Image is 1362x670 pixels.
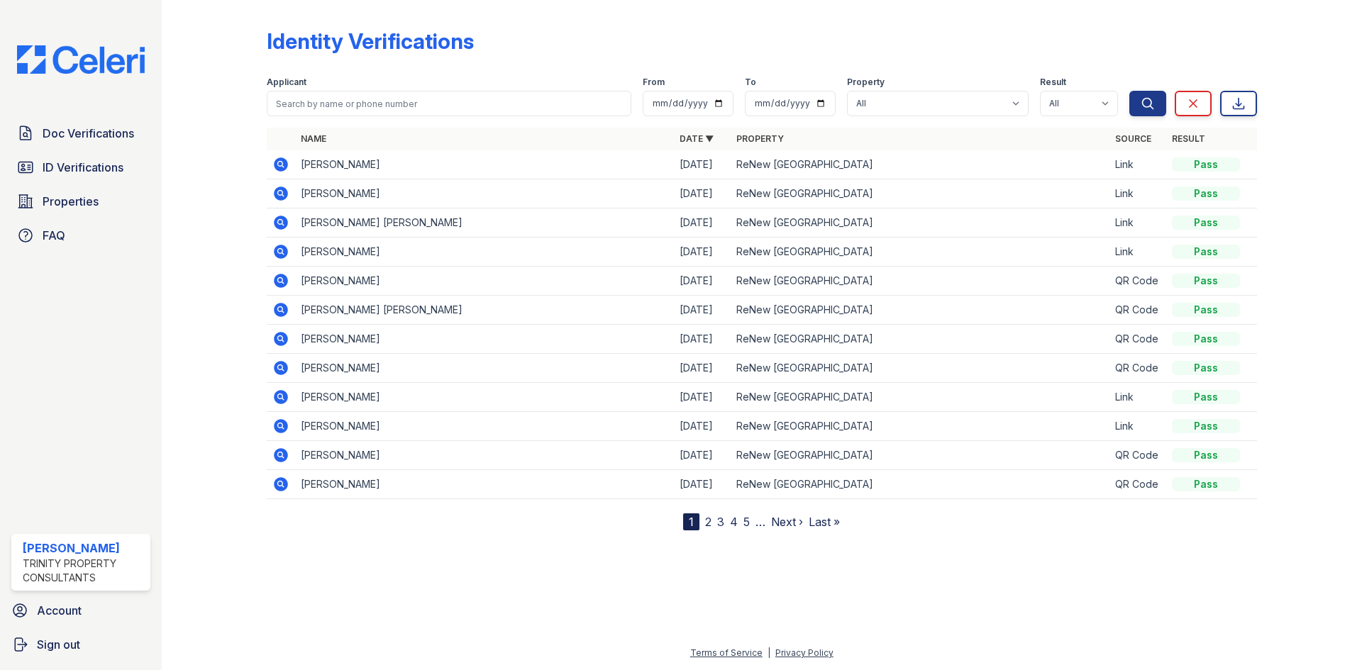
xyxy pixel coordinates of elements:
td: ReNew [GEOGRAPHIC_DATA] [731,267,1109,296]
td: ReNew [GEOGRAPHIC_DATA] [731,325,1109,354]
td: ReNew [GEOGRAPHIC_DATA] [731,412,1109,441]
a: Doc Verifications [11,119,150,147]
td: [DATE] [674,383,731,412]
div: Pass [1172,419,1240,433]
label: Applicant [267,77,306,88]
div: Pass [1172,390,1240,404]
td: [PERSON_NAME] [PERSON_NAME] [295,296,674,325]
td: [DATE] [674,441,731,470]
a: Sign out [6,630,156,659]
td: [DATE] [674,208,731,238]
td: ReNew [GEOGRAPHIC_DATA] [731,354,1109,383]
td: [DATE] [674,412,731,441]
img: CE_Logo_Blue-a8612792a0a2168367f1c8372b55b34899dd931a85d93a1a3d3e32e68fde9ad4.png [6,45,156,74]
div: [PERSON_NAME] [23,540,145,557]
a: ID Verifications [11,153,150,182]
div: Pass [1172,245,1240,259]
span: Properties [43,193,99,210]
a: Result [1172,133,1205,144]
span: Doc Verifications [43,125,134,142]
div: Pass [1172,332,1240,346]
a: Privacy Policy [775,647,834,658]
td: [PERSON_NAME] [295,412,674,441]
a: Name [301,133,326,144]
td: ReNew [GEOGRAPHIC_DATA] [731,470,1109,499]
td: [PERSON_NAME] [295,267,674,296]
div: Pass [1172,361,1240,375]
label: To [745,77,756,88]
a: 4 [730,515,738,529]
a: Last » [809,515,840,529]
div: Pass [1172,303,1240,317]
a: Property [736,133,784,144]
span: Sign out [37,636,80,653]
span: Account [37,602,82,619]
div: Pass [1172,448,1240,462]
td: Link [1109,412,1166,441]
td: ReNew [GEOGRAPHIC_DATA] [731,238,1109,267]
div: Pass [1172,216,1240,230]
td: Link [1109,179,1166,208]
a: Date ▼ [680,133,714,144]
td: Link [1109,150,1166,179]
td: [PERSON_NAME] [295,383,674,412]
td: [PERSON_NAME] [295,325,674,354]
td: QR Code [1109,267,1166,296]
a: Account [6,596,156,625]
td: ReNew [GEOGRAPHIC_DATA] [731,383,1109,412]
td: QR Code [1109,441,1166,470]
a: FAQ [11,221,150,250]
div: Pass [1172,274,1240,288]
span: … [755,513,765,530]
td: ReNew [GEOGRAPHIC_DATA] [731,150,1109,179]
td: [PERSON_NAME] [PERSON_NAME] [295,208,674,238]
label: From [643,77,665,88]
td: [PERSON_NAME] [295,470,674,499]
a: 5 [743,515,750,529]
div: Pass [1172,477,1240,491]
td: Link [1109,238,1166,267]
td: [PERSON_NAME] [295,441,674,470]
span: ID Verifications [43,159,123,176]
td: [PERSON_NAME] [295,238,674,267]
div: Trinity Property Consultants [23,557,145,585]
a: 2 [705,515,712,529]
input: Search by name or phone number [267,91,631,116]
a: Properties [11,187,150,216]
div: Identity Verifications [267,28,474,54]
div: Pass [1172,186,1240,201]
td: [DATE] [674,267,731,296]
td: [PERSON_NAME] [295,150,674,179]
td: [PERSON_NAME] [295,179,674,208]
a: Terms of Service [690,647,763,658]
td: Link [1109,383,1166,412]
label: Result [1040,77,1066,88]
td: Link [1109,208,1166,238]
td: QR Code [1109,325,1166,354]
label: Property [847,77,885,88]
td: QR Code [1109,470,1166,499]
a: Source [1115,133,1151,144]
td: ReNew [GEOGRAPHIC_DATA] [731,441,1109,470]
a: 3 [717,515,724,529]
a: Next › [771,515,803,529]
td: ReNew [GEOGRAPHIC_DATA] [731,208,1109,238]
div: | [768,647,770,658]
td: [DATE] [674,238,731,267]
td: [DATE] [674,325,731,354]
td: [DATE] [674,179,731,208]
td: QR Code [1109,296,1166,325]
td: [DATE] [674,150,731,179]
td: ReNew [GEOGRAPHIC_DATA] [731,179,1109,208]
td: [DATE] [674,296,731,325]
td: [DATE] [674,354,731,383]
td: ReNew [GEOGRAPHIC_DATA] [731,296,1109,325]
div: 1 [683,513,699,530]
td: [DATE] [674,470,731,499]
span: FAQ [43,227,65,244]
td: QR Code [1109,354,1166,383]
div: Pass [1172,157,1240,172]
td: [PERSON_NAME] [295,354,674,383]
